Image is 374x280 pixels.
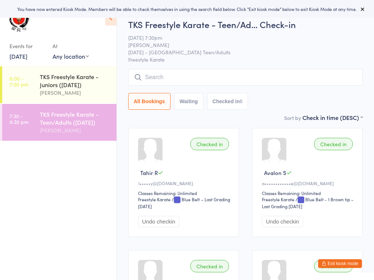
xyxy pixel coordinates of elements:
[9,75,28,87] time: 6:00 - 7:00 pm
[40,89,110,97] div: [PERSON_NAME]
[314,138,353,150] div: Checked in
[138,216,179,227] button: Undo checkin
[2,104,117,141] a: 7:30 -8:30 pmTKS Freestyle Karate - Teen/Adults ([DATE])[PERSON_NAME]
[262,216,303,227] button: Undo checkin
[128,41,351,48] span: [PERSON_NAME]
[140,169,158,176] span: Tahir R
[128,18,363,30] h2: TKS Freestyle Karate - Teen/Ad… Check-in
[40,110,110,126] div: TKS Freestyle Karate - Teen/Adults ([DATE])
[128,93,171,110] button: All Bookings
[138,196,171,202] div: Freestyle Karate
[262,196,354,209] span: / Blue Belt - 1 Brown tip – Last Grading [DATE]
[128,56,363,63] span: Freestyle Karate
[40,126,110,135] div: [PERSON_NAME]
[128,69,363,86] input: Search
[9,40,45,52] div: Events for
[138,190,231,196] div: Classes Remaining: Unlimited
[262,180,355,186] div: a••••••••••••e@[DOMAIN_NAME]
[53,52,89,60] div: Any location
[7,5,31,33] img: Tan Kyu Shin Martial Arts
[128,48,351,56] span: [DATE] - [GEOGRAPHIC_DATA] Teen/Adults
[262,196,294,202] div: Freestyle Karate
[2,66,117,103] a: 6:00 -7:00 pmTKS Freestyle Karate - Juniors ([DATE])[PERSON_NAME]
[53,40,89,52] div: At
[207,93,248,110] button: Checked in6
[240,98,243,104] div: 6
[262,190,355,196] div: Classes Remaining: Unlimited
[302,113,363,121] div: Check in time (DESC)
[190,138,229,150] div: Checked in
[9,113,28,125] time: 7:30 - 8:30 pm
[190,260,229,272] div: Checked in
[12,6,362,12] div: You have now entered Kiosk Mode. Members will be able to check themselves in using the search fie...
[138,196,230,209] span: / Blue Belt – Last Grading [DATE]
[318,259,362,268] button: Exit kiosk mode
[9,52,27,60] a: [DATE]
[40,73,110,89] div: TKS Freestyle Karate - Juniors ([DATE])
[138,180,231,186] div: 1•••••y@[DOMAIN_NAME]
[284,114,301,121] label: Sort by
[174,93,203,110] button: Waiting
[314,260,353,272] div: Checked in
[128,34,351,41] span: [DATE] 7:30pm
[264,169,286,176] span: Avalon S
